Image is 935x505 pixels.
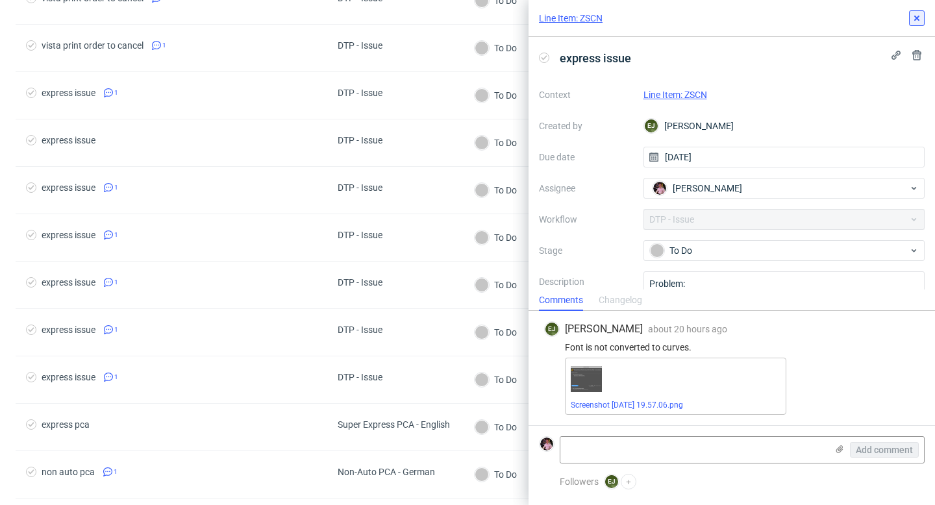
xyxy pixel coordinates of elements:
button: + [621,474,636,489]
div: DTP - Issue [338,40,382,51]
div: DTP - Issue [338,230,382,240]
figcaption: EJ [645,119,658,132]
span: 1 [114,88,118,98]
span: [PERSON_NAME] [565,322,643,336]
span: 1 [114,277,118,288]
span: 1 [114,182,118,193]
div: Changelog [599,290,642,311]
div: To Do [475,136,517,150]
span: 1 [162,40,166,51]
label: Workflow [539,212,633,227]
span: [PERSON_NAME] [673,182,742,195]
div: DTP - Issue [338,135,382,145]
div: To Do [475,230,517,245]
div: express issue [42,182,95,193]
div: To Do [475,325,517,339]
div: To Do [650,243,908,258]
span: express issue [555,47,636,69]
div: express issue [42,88,95,98]
div: DTP - Issue [338,182,382,193]
span: 1 [114,325,118,335]
div: To Do [475,183,517,197]
div: Non-Auto PCA - German [338,467,435,477]
div: express pca [42,419,90,430]
label: Due date [539,149,633,165]
div: DTP - Issue [338,88,382,98]
div: DTP - Issue [338,325,382,335]
div: Super Express PCA - English [338,419,450,430]
span: about 20 hours ago [648,324,727,334]
div: [PERSON_NAME] [643,116,925,136]
div: To Do [475,373,517,387]
div: DTP - Issue [338,277,382,288]
label: Stage [539,243,633,258]
figcaption: EJ [545,323,558,336]
figcaption: EJ [605,475,618,488]
div: express issue [42,325,95,335]
div: Comments [539,290,583,311]
div: DTP - Issue [338,372,382,382]
label: Context [539,87,633,103]
div: vista print order to cancel [42,40,143,51]
span: 1 [114,467,118,477]
div: To Do [475,41,517,55]
div: To Do [475,467,517,482]
a: Line Item: ZSCN [539,12,603,25]
label: Assignee [539,180,633,196]
span: 1 [114,230,118,240]
div: non auto pca [42,467,95,477]
div: express issue [42,277,95,288]
span: Followers [560,476,599,487]
img: Screenshot 2025-09-16 at 19.57.06.png [571,366,602,393]
a: Line Item: ZSCN [643,90,707,100]
div: express issue [42,230,95,240]
textarea: Problem: Impact: What is needed?: [643,271,925,334]
img: Aleks Ziemkowski [540,437,553,450]
div: Font is not converted to curves. [544,342,919,352]
div: To Do [475,278,517,292]
label: Description [539,274,633,331]
a: Screenshot [DATE] 19.57.06.png [571,400,683,410]
div: express issue [42,372,95,382]
label: Created by [539,118,633,134]
div: To Do [475,420,517,434]
img: Aleks Ziemkowski [653,182,666,195]
div: To Do [475,88,517,103]
span: 1 [114,372,118,382]
div: express issue [42,135,95,145]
